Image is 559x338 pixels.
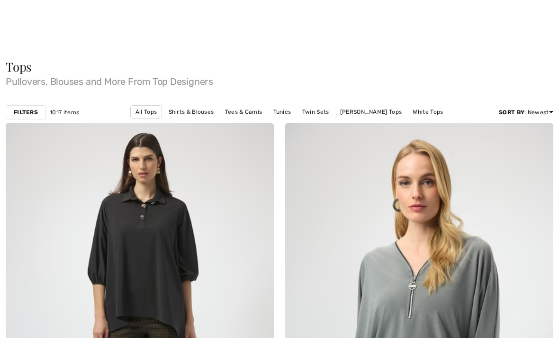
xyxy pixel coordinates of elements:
[6,58,32,75] span: Tops
[14,108,38,117] strong: Filters
[298,106,334,118] a: Twin Sets
[274,119,345,131] a: [PERSON_NAME] Tops
[6,73,553,86] span: Pullovers, Blouses and More From Top Designers
[220,106,267,118] a: Tees & Camis
[50,108,79,117] span: 1017 items
[233,119,272,131] a: Black Tops
[408,106,448,118] a: White Tops
[499,109,524,116] strong: Sort By
[499,108,553,117] div: : Newest
[269,106,296,118] a: Tunics
[164,106,219,118] a: Shirts & Blouses
[130,105,162,119] a: All Tops
[335,106,406,118] a: [PERSON_NAME] Tops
